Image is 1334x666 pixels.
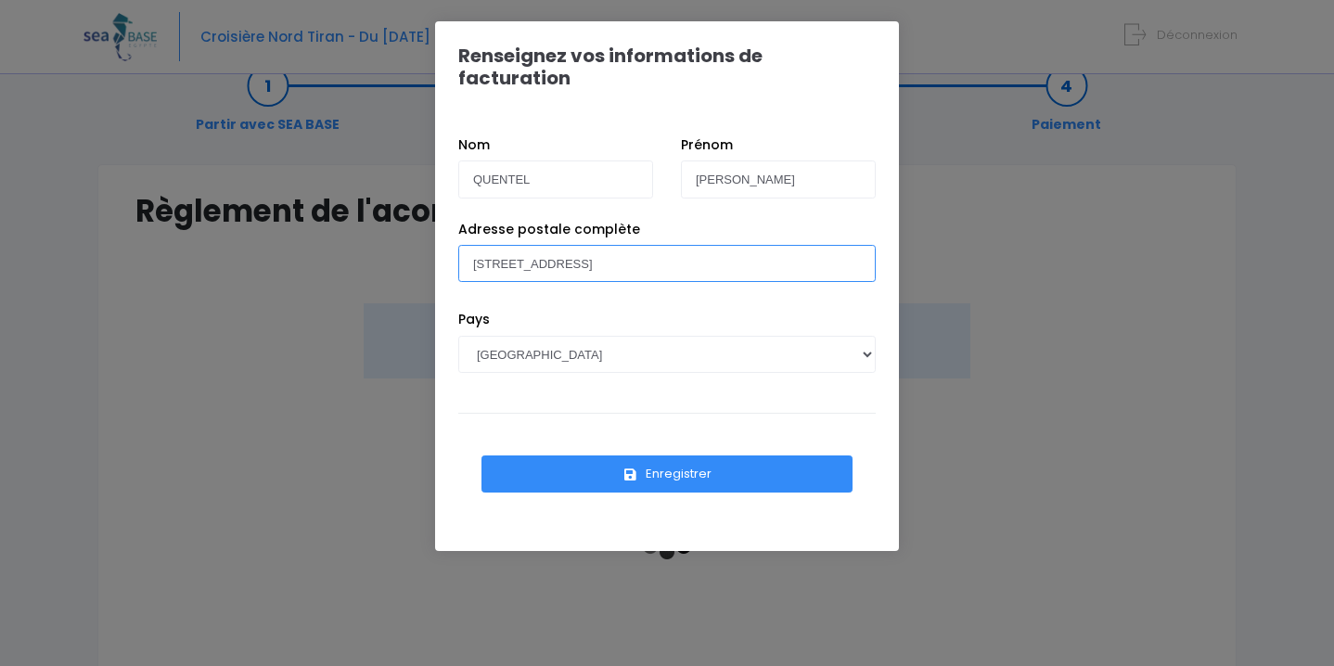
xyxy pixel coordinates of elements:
[458,45,876,89] h1: Renseignez vos informations de facturation
[458,310,490,329] label: Pays
[681,135,733,155] label: Prénom
[481,455,853,493] button: Enregistrer
[458,135,490,155] label: Nom
[458,220,640,239] label: Adresse postale complète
